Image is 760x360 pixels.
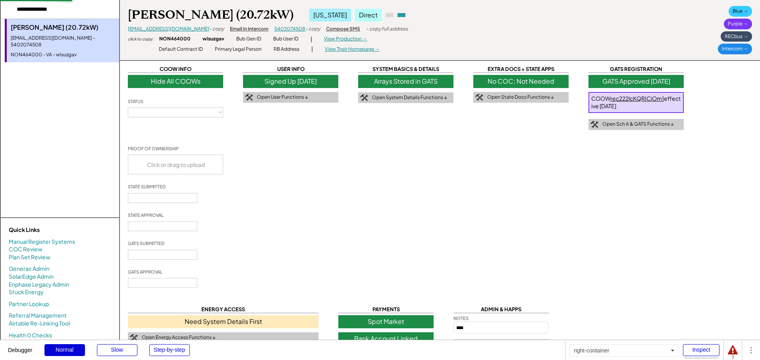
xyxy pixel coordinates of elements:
[128,36,153,42] div: click to copy:
[274,26,305,32] a: 5402074508
[683,344,719,356] div: Inspect
[588,92,684,113] div: COOW effective [DATE]
[9,253,50,261] a: Plan Set Review
[338,306,434,313] div: PAYMENTS
[128,65,223,73] div: COOW INFO
[8,340,33,353] div: Debugger
[724,19,752,29] div: Purple →
[128,240,164,246] div: GATS SUBMITTED
[128,306,318,313] div: ENERGY ACCESS
[309,9,351,21] div: [US_STATE]
[324,36,367,42] div: View Production →
[9,331,52,339] a: Health 0 Checks
[9,300,49,308] a: Partner Lookup
[569,344,679,357] div: right-container
[257,94,308,101] div: Open User Functions ↓
[453,315,469,321] div: NOTES
[11,35,115,48] div: [EMAIL_ADDRESS][DOMAIN_NAME] - 5402074508
[588,65,684,73] div: GATS REGISTRATION
[326,26,360,33] div: Compose SMS
[729,6,752,17] div: Blue →
[203,36,224,42] div: wlsuzgav
[473,75,569,88] div: No COC; Not Needed
[338,315,434,328] div: Spot Market
[273,36,299,42] div: Bub User ID
[325,46,380,53] div: View Their Homepage →
[718,44,752,54] div: Intercom →
[130,334,138,341] img: tool-icon.png
[44,344,85,356] div: Normal
[9,238,75,246] a: Manual Register Systems
[128,184,166,190] div: STATE SUBMITTED
[9,312,67,320] a: Referral Management
[128,146,179,151] div: PROOF OF OWNERSHIP
[128,26,209,32] a: [EMAIL_ADDRESS][DOMAIN_NAME]
[9,226,88,234] div: Quick Links
[728,355,738,359] div: 3
[142,334,216,341] div: Open Energy Access Functions ↓
[358,75,453,88] div: Arrays Stored in GATS
[230,26,268,33] div: Email in Intercom
[9,273,54,281] a: SolarEdge Admin
[128,155,224,174] div: Click or drag to upload
[9,320,70,327] a: Airtable Re-Linking Tool
[11,52,115,58] div: NON464000 - VA - wlsuzgav
[9,339,45,347] a: Manual Indigo
[721,31,752,42] div: RECbus →
[311,35,312,43] div: |
[149,344,190,356] div: Step-by-step
[274,46,299,53] div: RB Address
[9,288,44,296] a: Stuck Energy
[243,65,338,73] div: USER INFO
[602,121,674,128] div: Open Sch A & GATS Functions ↓
[355,9,382,21] div: Direct
[245,94,253,101] img: tool-icon.png
[473,65,569,73] div: EXTRA DOCS + STATE APPS
[610,95,664,102] a: rec222lcKQRICiOm1
[236,36,261,42] div: Bub Gen ID
[683,356,719,360] div: Show responsive boxes
[159,46,203,53] div: Default Contract ID
[11,23,115,32] div: [PERSON_NAME] (20.72kW)
[9,281,69,289] a: Enphase Legacy Admin
[372,94,447,101] div: Open System Details Functions ↓
[128,75,223,88] div: Hide All COOWs
[311,45,313,53] div: |
[128,315,318,328] div: Need System Details First
[9,245,42,253] a: COC Review
[338,332,434,345] div: Bank Account Linked
[128,7,293,23] div: [PERSON_NAME] (20.72kW)
[487,94,554,101] div: Open State Docs Functions ↓
[243,75,338,88] div: Signed Up [DATE]
[128,269,162,275] div: GATS APPROVAL
[590,121,598,128] img: tool-icon.png
[360,94,368,101] img: tool-icon.png
[97,344,137,356] div: Slow
[159,36,191,42] div: NON464000
[209,26,224,33] div: - copy
[215,46,262,53] div: Primary Legal Person
[128,212,164,218] div: STATE APPROVAL
[9,265,49,273] a: Generac Admin
[588,75,684,88] div: GATS Approved [DATE]
[128,98,143,104] div: STATUS
[453,306,549,313] div: ADMIN & HAPPS
[358,65,453,73] div: SYSTEM BASICS & DETAILS
[475,94,483,101] img: tool-icon.png
[366,26,408,33] div: - copy full address
[305,26,320,33] div: - copy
